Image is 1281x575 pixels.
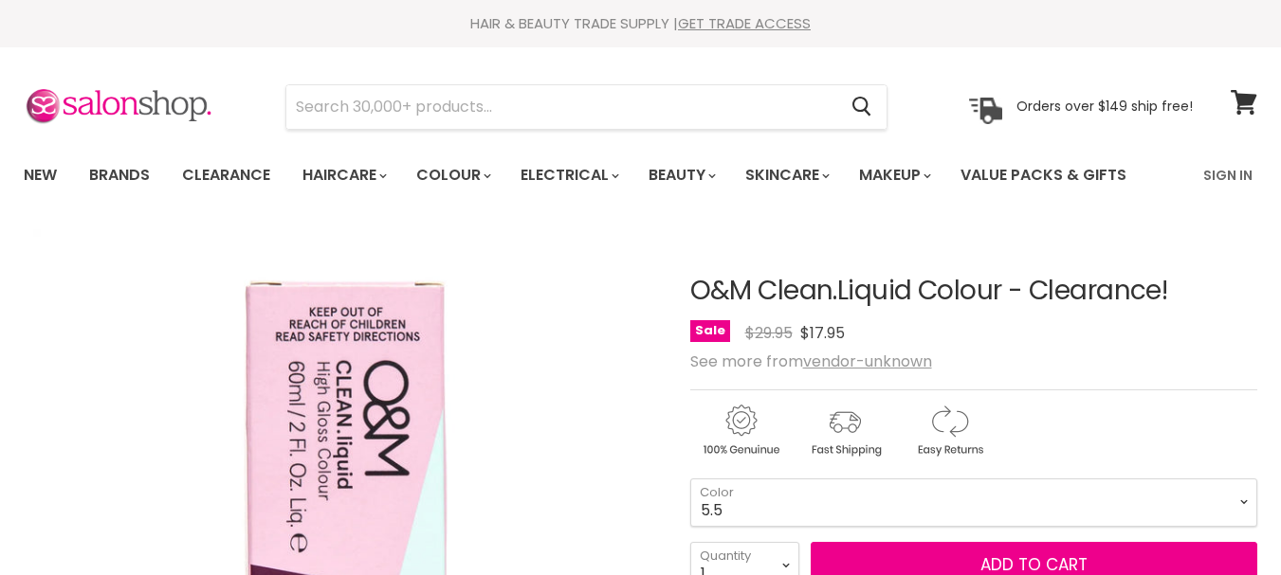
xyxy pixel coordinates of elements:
[1016,98,1193,115] p: Orders over $149 ship free!
[690,402,791,459] img: genuine.gif
[288,155,398,195] a: Haircare
[634,155,727,195] a: Beauty
[75,155,164,195] a: Brands
[745,322,793,344] span: $29.95
[9,148,1166,203] ul: Main menu
[506,155,631,195] a: Electrical
[845,155,942,195] a: Makeup
[946,155,1141,195] a: Value Packs & Gifts
[286,85,836,129] input: Search
[800,322,845,344] span: $17.95
[836,85,887,129] button: Search
[9,155,71,195] a: New
[803,350,932,372] a: vendor-unknown
[285,84,888,130] form: Product
[690,320,730,342] span: Sale
[731,155,841,195] a: Skincare
[402,155,503,195] a: Colour
[795,402,895,459] img: shipping.gif
[690,350,932,372] span: See more from
[690,277,1257,306] h1: O&M Clean.Liquid Colour - Clearance!
[168,155,284,195] a: Clearance
[1192,155,1264,195] a: Sign In
[678,13,811,33] a: GET TRADE ACCESS
[899,402,999,459] img: returns.gif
